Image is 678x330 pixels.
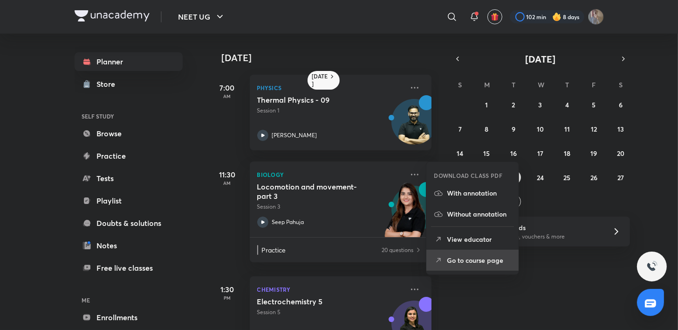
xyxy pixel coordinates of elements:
a: Store [75,75,183,93]
img: unacademy [380,182,431,246]
button: September 14, 2025 [452,146,467,161]
abbr: September 6, 2025 [619,100,623,109]
a: Notes [75,236,183,255]
abbr: September 19, 2025 [590,149,597,158]
abbr: September 17, 2025 [537,149,543,158]
button: September 25, 2025 [560,170,575,185]
abbr: September 2, 2025 [512,100,515,109]
h6: DOWNLOAD CLASS PDF [434,171,502,180]
abbr: September 11, 2025 [564,125,570,133]
img: Practice available [415,245,422,255]
img: avatar [491,13,499,21]
abbr: September 15, 2025 [484,149,490,158]
abbr: Wednesday [538,80,544,89]
button: September 17, 2025 [533,146,548,161]
abbr: Tuesday [512,80,515,89]
img: ttu [646,261,657,272]
button: September 13, 2025 [613,121,628,136]
h5: 7:00 [209,82,246,93]
p: Biology [257,169,404,180]
button: September 6, 2025 [613,97,628,112]
abbr: September 27, 2025 [617,173,624,182]
abbr: Monday [485,80,490,89]
p: View educator [447,234,511,244]
a: Company Logo [75,10,150,24]
button: September 24, 2025 [533,170,548,185]
p: Physics [257,82,404,93]
p: Without annotation [447,209,511,219]
a: Browse [75,124,183,143]
abbr: September 14, 2025 [457,149,463,158]
button: September 8, 2025 [479,121,494,136]
p: PM [209,295,246,301]
abbr: Sunday [458,80,462,89]
h6: [DATE] [312,73,329,88]
button: avatar [487,9,502,24]
abbr: September 12, 2025 [591,125,597,133]
button: September 12, 2025 [586,121,601,136]
button: September 5, 2025 [586,97,601,112]
p: Practice [262,245,381,255]
button: September 19, 2025 [586,146,601,161]
abbr: September 4, 2025 [565,100,569,109]
button: September 20, 2025 [613,146,628,161]
abbr: September 18, 2025 [564,149,570,158]
p: Session 1 [257,106,404,115]
p: Go to course page [447,255,511,265]
abbr: September 16, 2025 [510,149,517,158]
h5: Locomotion and movement- part 3 [257,182,373,201]
img: Avatar [392,104,437,149]
div: Store [97,78,121,90]
button: September 2, 2025 [506,97,521,112]
h5: 1:30 [209,284,246,295]
button: September 3, 2025 [533,97,548,112]
button: September 4, 2025 [560,97,575,112]
a: Planner [75,52,183,71]
p: Seep Pahuja [272,218,304,226]
abbr: Saturday [619,80,623,89]
p: Session 5 [257,308,404,316]
abbr: September 9, 2025 [512,125,515,133]
img: Company Logo [75,10,150,21]
a: Enrollments [75,308,183,327]
button: September 26, 2025 [586,170,601,185]
button: September 10, 2025 [533,121,548,136]
abbr: Friday [592,80,596,89]
abbr: September 13, 2025 [617,125,624,133]
abbr: September 3, 2025 [538,100,542,109]
a: Practice [75,147,183,165]
p: Chemistry [257,284,404,295]
a: Free live classes [75,259,183,277]
abbr: September 20, 2025 [617,149,624,158]
h6: Refer friends [486,223,601,232]
button: September 1, 2025 [479,97,494,112]
h6: ME [75,292,183,308]
p: AM [209,93,246,99]
abbr: September 5, 2025 [592,100,596,109]
abbr: September 24, 2025 [537,173,544,182]
a: Doubts & solutions [75,214,183,232]
button: September 7, 2025 [452,121,467,136]
img: shubhanshu yadav [588,9,604,25]
p: Win a laptop, vouchers & more [486,232,601,241]
button: September 27, 2025 [613,170,628,185]
abbr: September 26, 2025 [590,173,597,182]
p: AM [209,180,246,186]
abbr: September 1, 2025 [486,100,488,109]
h4: [DATE] [222,52,441,63]
button: September 18, 2025 [560,146,575,161]
p: With annotation [447,188,511,198]
button: September 15, 2025 [479,146,494,161]
abbr: Thursday [565,80,569,89]
p: 20 questions [382,245,414,255]
button: [DATE] [464,52,617,65]
h5: Electrochemistry 5 [257,297,373,306]
h5: 11:30 [209,169,246,180]
abbr: September 8, 2025 [485,125,489,133]
p: [PERSON_NAME] [272,131,317,140]
abbr: September 7, 2025 [459,125,462,133]
p: Session 3 [257,203,404,211]
button: September 9, 2025 [506,121,521,136]
a: Tests [75,169,183,188]
abbr: September 25, 2025 [563,173,570,182]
